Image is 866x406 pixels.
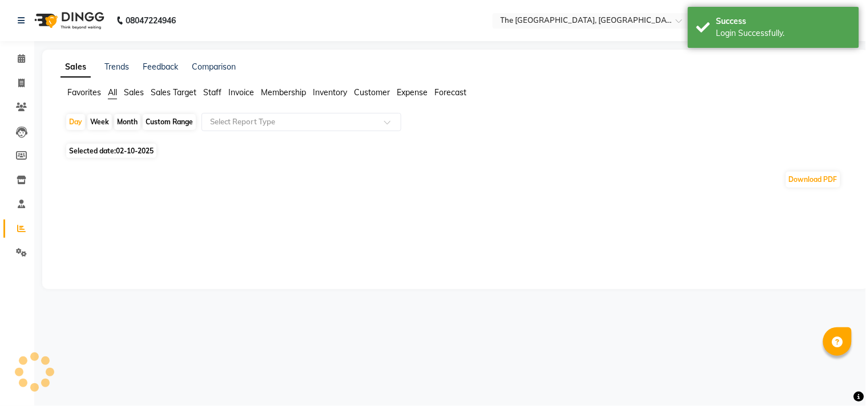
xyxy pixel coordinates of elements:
div: Week [87,114,112,130]
span: Membership [261,87,306,98]
div: Month [114,114,140,130]
b: 08047224946 [126,5,176,36]
span: Selected date: [66,144,156,158]
button: Download PDF [786,172,840,188]
span: All [108,87,117,98]
span: Staff [203,87,221,98]
span: Customer [354,87,390,98]
span: Sales [124,87,144,98]
a: Sales [61,57,91,78]
a: Feedback [143,62,178,72]
div: Custom Range [143,114,196,130]
div: Day [66,114,85,130]
a: Trends [104,62,129,72]
span: Forecast [434,87,466,98]
a: Comparison [192,62,236,72]
span: Invoice [228,87,254,98]
span: Favorites [67,87,101,98]
span: Inventory [313,87,347,98]
div: Success [716,15,851,27]
img: logo [29,5,107,36]
div: Login Successfully. [716,27,851,39]
span: 02-10-2025 [116,147,154,155]
span: Sales Target [151,87,196,98]
span: Expense [397,87,428,98]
